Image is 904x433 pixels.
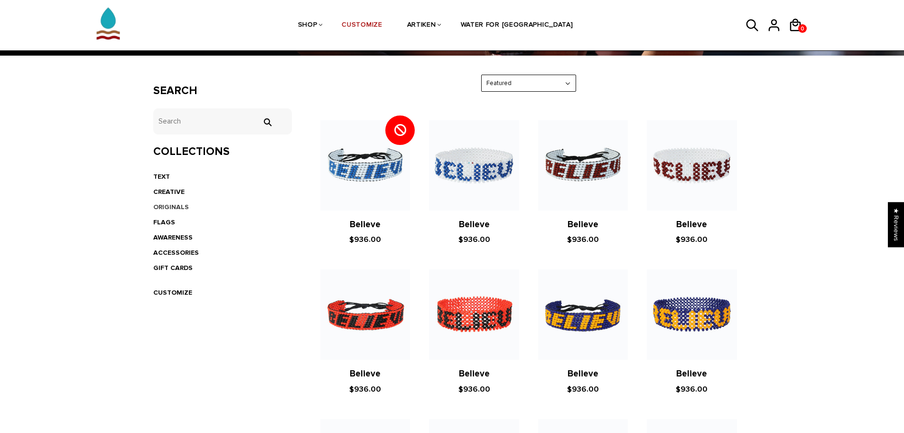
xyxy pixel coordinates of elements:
a: Believe [568,368,598,379]
a: TEXT [153,173,170,181]
a: CUSTOMIZE [342,0,382,51]
a: Believe [459,368,490,379]
a: SHOP [298,0,317,51]
a: Believe [568,219,598,230]
a: ACCESSORIES [153,249,199,257]
a: CREATIVE [153,188,185,196]
a: CUSTOMIZE [153,289,192,297]
span: $936.00 [458,385,490,394]
a: 0 [798,24,807,33]
a: Believe [676,219,707,230]
a: Believe [676,368,707,379]
span: $936.00 [676,385,708,394]
a: AWARENESS [153,233,193,241]
input: Search [153,108,292,135]
a: Believe [350,219,381,230]
span: $936.00 [567,235,599,244]
a: GIFT CARDS [153,264,193,272]
h3: Collections [153,145,292,159]
span: $936.00 [349,385,381,394]
div: Click to open Judge.me floating reviews tab [888,202,904,247]
span: $936.00 [567,385,599,394]
a: ARTIKEN [407,0,436,51]
a: WATER FOR [GEOGRAPHIC_DATA] [461,0,573,51]
h3: Search [153,84,292,98]
span: $936.00 [676,235,708,244]
a: Believe [459,219,490,230]
a: ORIGINALS [153,203,189,211]
span: $936.00 [458,235,490,244]
a: FLAGS [153,218,175,226]
a: Believe [350,368,381,379]
span: 0 [798,23,807,35]
input: Search [258,118,277,126]
span: $936.00 [349,235,381,244]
